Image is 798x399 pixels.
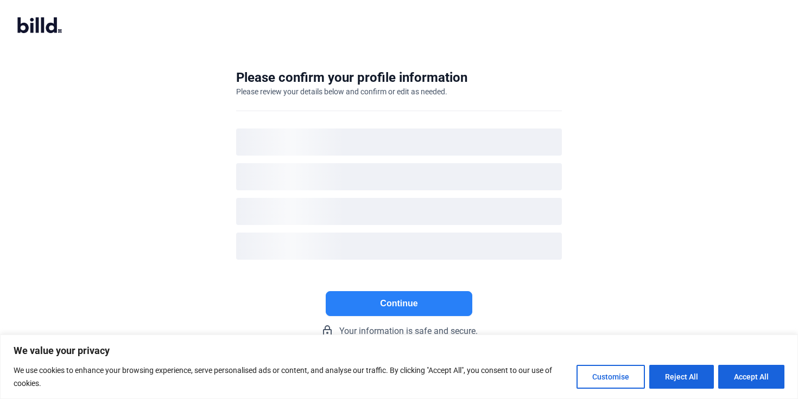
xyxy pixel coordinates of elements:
div: loading [236,233,562,260]
p: We use cookies to enhance your browsing experience, serve personalised ads or content, and analys... [14,364,568,390]
div: loading [236,163,562,190]
div: loading [236,198,562,225]
div: Please confirm your profile information [236,69,467,86]
div: Please review your details below and confirm or edit as needed. [236,86,447,97]
button: Customise [577,365,645,389]
mat-icon: lock_outline [321,325,334,338]
button: Accept All [718,365,784,389]
p: We value your privacy [14,344,784,357]
div: loading [236,128,562,156]
button: Reject All [649,365,714,389]
div: Your information is safe and secure. [236,325,562,338]
button: Continue [326,291,472,316]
